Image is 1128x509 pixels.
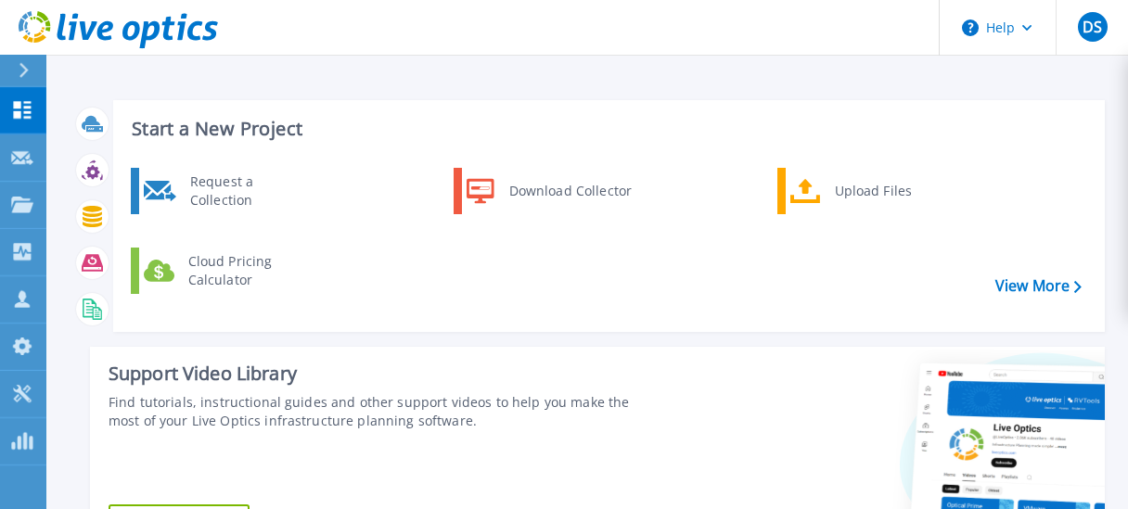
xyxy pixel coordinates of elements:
div: Support Video Library [109,362,635,386]
a: View More [995,277,1082,295]
div: Request a Collection [181,172,316,210]
a: Cloud Pricing Calculator [131,248,321,294]
a: Upload Files [777,168,968,214]
a: Download Collector [454,168,644,214]
div: Upload Files [826,172,963,210]
div: Download Collector [500,172,640,210]
div: Cloud Pricing Calculator [179,252,316,289]
a: Request a Collection [131,168,321,214]
span: DS [1083,19,1102,34]
div: Find tutorials, instructional guides and other support videos to help you make the most of your L... [109,393,635,430]
h3: Start a New Project [132,119,1081,139]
